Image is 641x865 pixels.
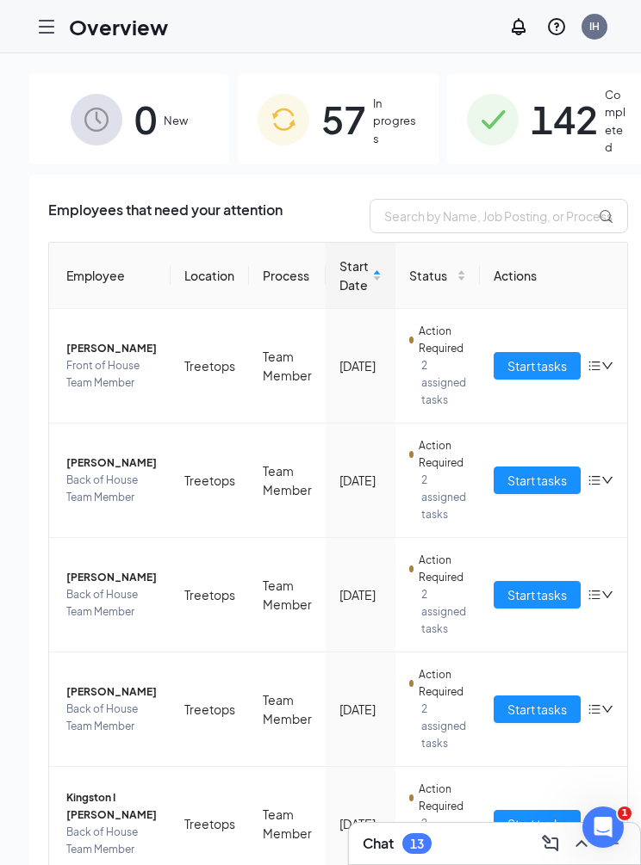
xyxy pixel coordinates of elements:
span: Start Date [339,256,369,294]
th: Process [249,243,326,309]
span: Action Required [419,437,466,472]
div: [DATE] [339,814,382,833]
span: In progress [373,95,418,147]
span: bars [588,473,601,487]
span: down [601,703,613,715]
span: bars [588,359,601,373]
td: Treetops [171,309,249,423]
span: Status [409,266,453,285]
span: Back of House Team Member [66,472,157,506]
span: Start tasks [507,471,567,490]
div: [DATE] [339,585,382,604]
span: 2 assigned tasks [421,701,466,752]
span: Start tasks [507,700,567,719]
td: Treetops [171,538,249,652]
span: Action Required [419,323,466,357]
span: Back of House Team Member [66,586,157,621]
span: [PERSON_NAME] [66,454,157,472]
svg: ComposeMessage [540,833,561,854]
span: Front of House Team Member [66,357,157,392]
button: ChevronUp [568,830,595,857]
span: 57 [321,90,366,149]
button: ComposeMessage [537,830,564,857]
span: 0 [134,90,157,149]
th: Employee [49,243,171,309]
span: bars [588,588,601,602]
th: Location [171,243,249,309]
span: Action Required [419,781,466,815]
iframe: Intercom live chat [582,806,624,848]
h3: Chat [363,834,394,853]
span: 2 assigned tasks [421,586,466,638]
td: Team Member [249,423,326,538]
svg: ChevronUp [571,833,592,854]
span: down [601,589,613,601]
span: Action Required [419,552,466,586]
td: Team Member [249,538,326,652]
button: Start tasks [494,466,581,494]
td: Treetops [171,652,249,767]
span: 2 assigned tasks [421,472,466,523]
th: Actions [480,243,627,309]
div: [DATE] [339,356,382,375]
span: [PERSON_NAME] [66,340,157,357]
span: Back of House Team Member [66,701,157,735]
span: [PERSON_NAME] [66,683,157,701]
span: down [601,474,613,486]
div: [DATE] [339,471,382,490]
div: [DATE] [339,700,382,719]
button: Start tasks [494,695,581,723]
span: Kingston I [PERSON_NAME] [66,789,157,824]
svg: QuestionInfo [546,16,567,37]
div: 13 [410,837,424,851]
button: Start tasks [494,352,581,380]
span: Start tasks [507,814,567,833]
span: 142 [531,90,598,149]
td: Treetops [171,423,249,538]
span: Employees that need your attention [48,199,283,233]
div: IH [589,19,600,34]
span: Action Required [419,666,466,701]
input: Search by Name, Job Posting, or Process [370,199,628,233]
span: Completed [605,86,627,157]
button: Start tasks [494,810,581,837]
span: bars [588,702,601,716]
svg: Notifications [508,16,529,37]
span: Start tasks [507,585,567,604]
span: 1 [618,806,632,820]
span: down [601,360,613,372]
span: Start tasks [507,356,567,375]
th: Status [395,243,480,309]
svg: Hamburger [36,16,57,37]
span: [PERSON_NAME] [66,569,157,586]
span: New [164,112,188,129]
span: 2 assigned tasks [421,357,466,409]
td: Team Member [249,652,326,767]
td: Team Member [249,309,326,423]
span: Back of House Team Member [66,824,157,858]
h1: Overview [69,12,168,41]
button: Start tasks [494,581,581,609]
